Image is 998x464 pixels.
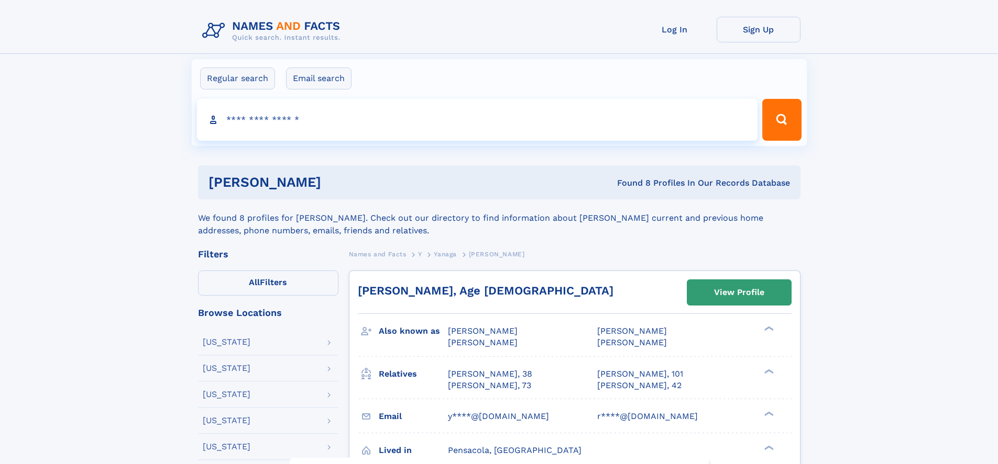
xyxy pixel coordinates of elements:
[379,408,448,425] h3: Email
[469,251,525,258] span: [PERSON_NAME]
[687,280,791,305] a: View Profile
[714,280,764,304] div: View Profile
[200,67,275,89] label: Regular search
[448,368,532,380] a: [PERSON_NAME], 38
[762,99,801,141] button: Search Button
[469,177,790,189] div: Found 8 Profiles In Our Records Database
[198,17,349,45] img: Logo Names and Facts
[717,17,800,42] a: Sign Up
[203,416,250,425] div: [US_STATE]
[349,247,407,261] a: Names and Facts
[203,338,250,346] div: [US_STATE]
[198,308,338,318] div: Browse Locations
[209,176,469,189] h1: [PERSON_NAME]
[379,365,448,383] h3: Relatives
[418,247,422,261] a: Y
[762,325,774,332] div: ❯
[762,444,774,451] div: ❯
[286,67,352,89] label: Email search
[198,199,800,237] div: We found 8 profiles for [PERSON_NAME]. Check out our directory to find information about [PERSON_...
[434,247,457,261] a: Yanaga
[198,250,338,259] div: Filters
[597,380,682,391] a: [PERSON_NAME], 42
[203,443,250,451] div: [US_STATE]
[448,326,518,336] span: [PERSON_NAME]
[448,380,531,391] a: [PERSON_NAME], 73
[762,410,774,417] div: ❯
[358,284,613,297] a: [PERSON_NAME], Age [DEMOGRAPHIC_DATA]
[597,368,683,380] a: [PERSON_NAME], 101
[379,442,448,459] h3: Lived in
[418,251,422,258] span: Y
[203,364,250,372] div: [US_STATE]
[762,368,774,375] div: ❯
[448,445,582,455] span: Pensacola, [GEOGRAPHIC_DATA]
[448,337,518,347] span: [PERSON_NAME]
[203,390,250,399] div: [US_STATE]
[249,277,260,287] span: All
[198,270,338,296] label: Filters
[379,322,448,340] h3: Also known as
[597,326,667,336] span: [PERSON_NAME]
[633,17,717,42] a: Log In
[597,337,667,347] span: [PERSON_NAME]
[434,251,457,258] span: Yanaga
[197,99,758,141] input: search input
